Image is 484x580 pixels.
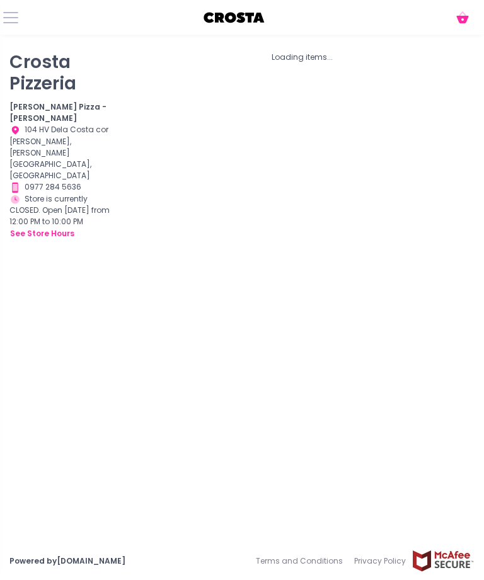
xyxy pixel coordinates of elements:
[349,550,412,572] a: Privacy Policy
[9,227,75,240] button: see store hours
[412,550,475,572] img: mcafee-secure
[9,193,114,241] div: Store is currently CLOSED. Open [DATE] from 12:00 PM to 10:00 PM
[9,555,125,566] a: Powered by[DOMAIN_NAME]
[256,550,349,572] a: Terms and Conditions
[9,101,107,123] b: [PERSON_NAME] Pizza - [PERSON_NAME]
[130,52,475,63] div: Loading items...
[9,52,114,94] p: Crosta Pizzeria
[203,8,266,27] img: logo
[9,181,114,193] div: 0977 284 5636
[9,124,114,181] div: 104 HV Dela Costa cor [PERSON_NAME], [PERSON_NAME][GEOGRAPHIC_DATA], [GEOGRAPHIC_DATA]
